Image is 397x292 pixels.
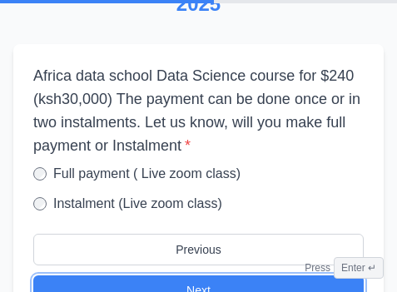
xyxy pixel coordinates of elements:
label: Instalment (Live zoom class) [53,194,222,214]
label: Africa data school Data Science course for $240 (ksh30,000) The payment can be done once or in tw... [33,64,364,157]
button: Previous [33,234,364,265]
div: Press [305,257,384,279]
span: Enter ↵ [334,257,384,279]
label: Full payment ( Live zoom class) [53,164,241,184]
